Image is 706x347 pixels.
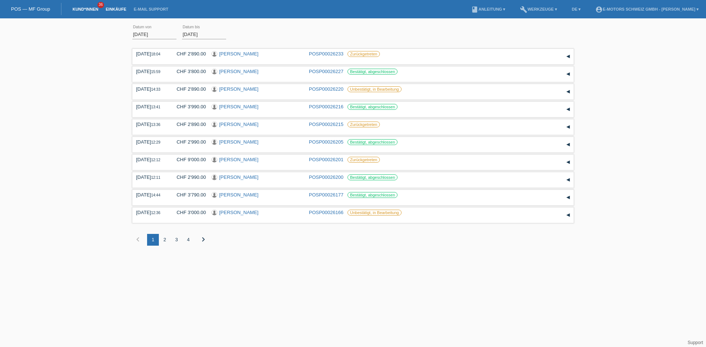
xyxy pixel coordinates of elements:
[309,104,343,109] a: POSP00026216
[309,69,343,74] a: POSP00026227
[592,7,702,11] a: account_circleE-Motors Schweiz GmbH - [PERSON_NAME] ▾
[136,86,165,92] div: [DATE]
[171,122,206,127] div: CHF 2'890.00
[219,157,258,162] a: [PERSON_NAME]
[69,7,102,11] a: Kund*innen
[171,69,206,74] div: CHF 3'800.00
[471,6,478,13] i: book
[171,234,182,246] div: 3
[136,51,165,57] div: [DATE]
[171,192,206,198] div: CHF 3'790.00
[136,174,165,180] div: [DATE]
[159,234,171,246] div: 2
[563,104,574,115] div: auf-/zuklappen
[219,122,258,127] a: [PERSON_NAME]
[309,122,343,127] a: POSP00026215
[102,7,130,11] a: Einkäufe
[309,51,343,57] a: POSP00026233
[151,176,160,180] span: 12:11
[563,51,574,62] div: auf-/zuklappen
[136,139,165,145] div: [DATE]
[219,174,258,180] a: [PERSON_NAME]
[347,192,397,198] label: Bestätigt, abgeschlossen
[563,210,574,221] div: auf-/zuklappen
[347,139,397,145] label: Bestätigt, abgeschlossen
[563,157,574,168] div: auf-/zuklappen
[563,139,574,150] div: auf-/zuklappen
[151,87,160,91] span: 14:33
[171,104,206,109] div: CHF 3'990.00
[309,139,343,145] a: POSP00026205
[219,104,258,109] a: [PERSON_NAME]
[97,2,104,8] span: 36
[563,174,574,185] div: auf-/zuklappen
[309,210,343,215] a: POSP00026166
[219,210,258,215] a: [PERSON_NAME]
[171,210,206,215] div: CHF 3'000.00
[147,234,159,246] div: 1
[520,6,527,13] i: build
[219,192,258,198] a: [PERSON_NAME]
[516,7,561,11] a: buildWerkzeuge ▾
[347,86,402,92] label: Unbestätigt, in Bearbeitung
[133,235,142,244] i: chevron_left
[151,158,160,162] span: 12:12
[171,139,206,145] div: CHF 2'990.00
[688,340,703,345] a: Support
[347,69,397,75] label: Bestätigt, abgeschlossen
[151,140,160,144] span: 12:29
[219,69,258,74] a: [PERSON_NAME]
[171,157,206,162] div: CHF 9'000.00
[309,86,343,92] a: POSP00026220
[136,122,165,127] div: [DATE]
[595,6,603,13] i: account_circle
[563,69,574,80] div: auf-/zuklappen
[136,69,165,74] div: [DATE]
[347,122,380,127] label: Zurückgetreten
[563,192,574,203] div: auf-/zuklappen
[151,105,160,109] span: 13:41
[11,6,50,12] a: POS — MF Group
[151,123,160,127] span: 13:36
[563,122,574,133] div: auf-/zuklappen
[219,139,258,145] a: [PERSON_NAME]
[171,86,206,92] div: CHF 2'890.00
[219,86,258,92] a: [PERSON_NAME]
[347,104,397,110] label: Bestätigt, abgeschlossen
[136,210,165,215] div: [DATE]
[347,157,380,163] label: Zurückgetreten
[309,157,343,162] a: POSP00026201
[563,86,574,97] div: auf-/zuklappen
[347,174,397,180] label: Bestätigt, abgeschlossen
[568,7,584,11] a: DE ▾
[151,211,160,215] span: 12:36
[309,174,343,180] a: POSP00026200
[151,70,160,74] span: 15:59
[309,192,343,198] a: POSP00026177
[151,52,160,56] span: 18:04
[136,192,165,198] div: [DATE]
[151,193,160,197] span: 14:44
[136,157,165,162] div: [DATE]
[136,104,165,109] div: [DATE]
[347,210,402,216] label: Unbestätigt, in Bearbeitung
[467,7,509,11] a: bookAnleitung ▾
[171,51,206,57] div: CHF 2'890.00
[171,174,206,180] div: CHF 2'990.00
[347,51,380,57] label: Zurückgetreten
[130,7,172,11] a: E-Mail Support
[199,235,208,244] i: chevron_right
[182,234,194,246] div: 4
[219,51,258,57] a: [PERSON_NAME]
